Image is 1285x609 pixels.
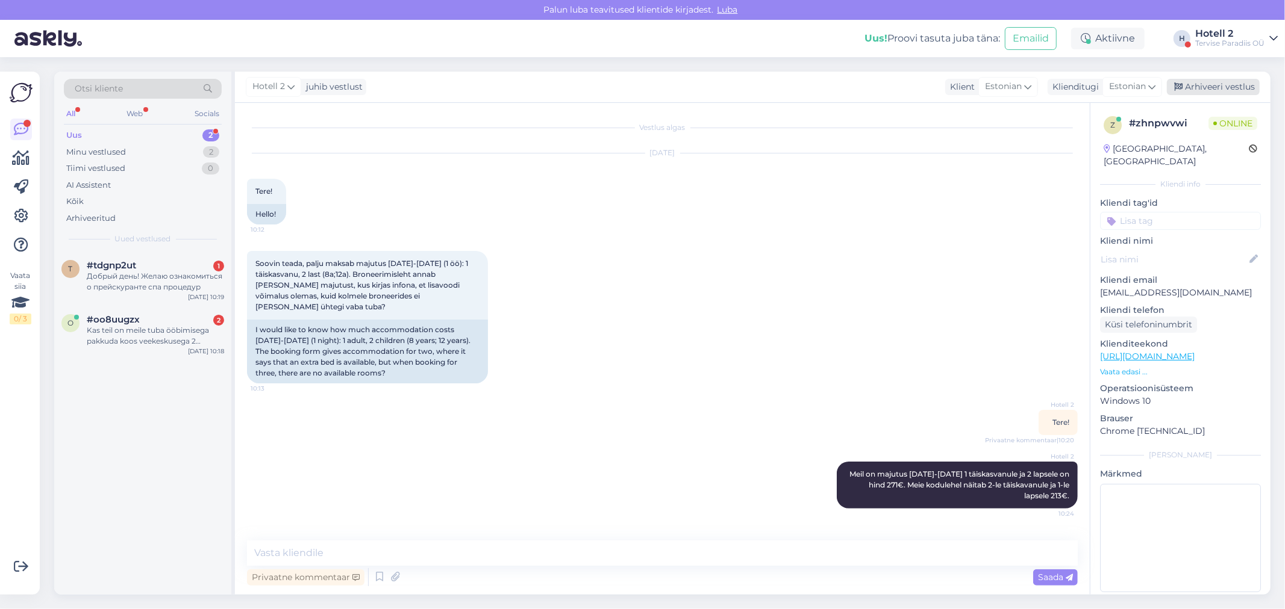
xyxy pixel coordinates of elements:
span: Hotell 2 [1029,400,1074,409]
span: Otsi kliente [75,82,123,95]
p: Chrome [TECHNICAL_ID] [1100,425,1261,437]
div: Tervise Paradiis OÜ [1195,39,1265,48]
div: Küsi telefoninumbrit [1100,317,1197,333]
div: Kliendi info [1100,179,1261,190]
span: Saada [1038,572,1073,583]
div: Arhiveeritud [66,212,116,224]
p: Kliendi nimi [1100,235,1261,247]
div: Добрый день! Желаю ознакомиться о прейскуранте спа процедур [87,271,224,292]
div: 2 [202,129,219,141]
div: Socials [192,106,222,122]
span: 10:24 [1029,509,1074,518]
div: Proovi tasuta juba täna: [864,31,1000,46]
span: Online [1208,117,1257,130]
div: Klient [945,81,975,93]
span: Hotell 2 [252,80,285,93]
span: z [1110,120,1115,129]
span: Meil on majutus [DATE]-[DATE] 1 täiskasvanule ja 2 lapsele on hind 271€. Meie kodulehel näitab 2-... [849,469,1071,500]
span: t [69,264,73,273]
div: 2 [213,315,224,326]
div: H [1174,30,1190,47]
div: Arhiveeri vestlus [1167,79,1260,95]
div: Kõik [66,196,84,208]
p: Operatsioonisüsteem [1100,382,1261,395]
div: Klienditugi [1048,81,1099,93]
div: Aktiivne [1071,28,1145,49]
span: Uued vestlused [115,233,171,244]
span: Luba [714,4,742,15]
div: Privaatne kommentaar [247,569,364,586]
div: [PERSON_NAME] [1100,450,1261,460]
p: Kliendi tag'id [1100,197,1261,209]
div: All [64,106,78,122]
div: Uus [66,129,82,141]
span: #tdgnp2ut [87,260,136,271]
div: 0 / 3 [10,314,31,324]
span: Soovin teada, palju maksab majutus [DATE]-[DATE] (1 öö): 1 täiskasvanu, 2 last (8a;12a). Broneeri... [255,259,470,311]
div: AI Assistent [66,179,111,191]
span: Tere! [1052,418,1069,427]
div: 1 [213,261,224,271]
b: Uus! [864,32,887,44]
a: [URL][DOMAIN_NAME] [1100,351,1195,362]
div: Hello! [247,204,286,224]
span: 10:13 [251,384,296,393]
div: 2 [203,146,219,158]
span: #oo8uugzx [87,314,140,325]
button: Emailid [1005,27,1057,50]
p: Klienditeekond [1100,338,1261,350]
p: Windows 10 [1100,395,1261,407]
input: Lisa nimi [1101,253,1247,266]
span: Estonian [1109,80,1146,93]
div: [DATE] 10:19 [188,292,224,301]
div: juhib vestlust [301,81,363,93]
p: Märkmed [1100,468,1261,480]
div: # zhnpwvwi [1129,116,1208,131]
p: [EMAIL_ADDRESS][DOMAIN_NAME] [1100,286,1261,299]
div: Hotell 2 [1195,29,1265,39]
div: Kas teil on meile tuba ööbimisega pakkuda koos veekeskusega 2 täiskavanut + 1 laps 9a. Ja mis hin... [87,325,224,347]
p: Kliendi email [1100,274,1261,286]
span: Privaatne kommentaar | 10:20 [985,436,1074,445]
div: Tiimi vestlused [66,162,125,175]
input: Lisa tag [1100,212,1261,230]
div: Web [125,106,146,122]
span: Estonian [985,80,1022,93]
div: Vestlus algas [247,122,1078,133]
div: 0 [202,162,219,175]
div: I would like to know how much accommodation costs [DATE]-[DATE] (1 night): 1 adult, 2 children (8... [247,320,488,383]
div: [DATE] 10:18 [188,347,224,356]
div: Vaata siia [10,270,31,324]
span: 10:12 [251,225,296,234]
span: Hotell 2 [1029,452,1074,461]
span: Tere! [255,187,272,196]
p: Vaata edasi ... [1100,366,1261,377]
img: Askly Logo [10,81,33,104]
div: Minu vestlused [66,146,126,158]
div: [DATE] [247,147,1078,158]
p: Kliendi telefon [1100,304,1261,317]
span: o [67,318,73,327]
a: Hotell 2Tervise Paradiis OÜ [1195,29,1278,48]
div: [GEOGRAPHIC_DATA], [GEOGRAPHIC_DATA] [1104,143,1249,168]
p: Brauser [1100,412,1261,425]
